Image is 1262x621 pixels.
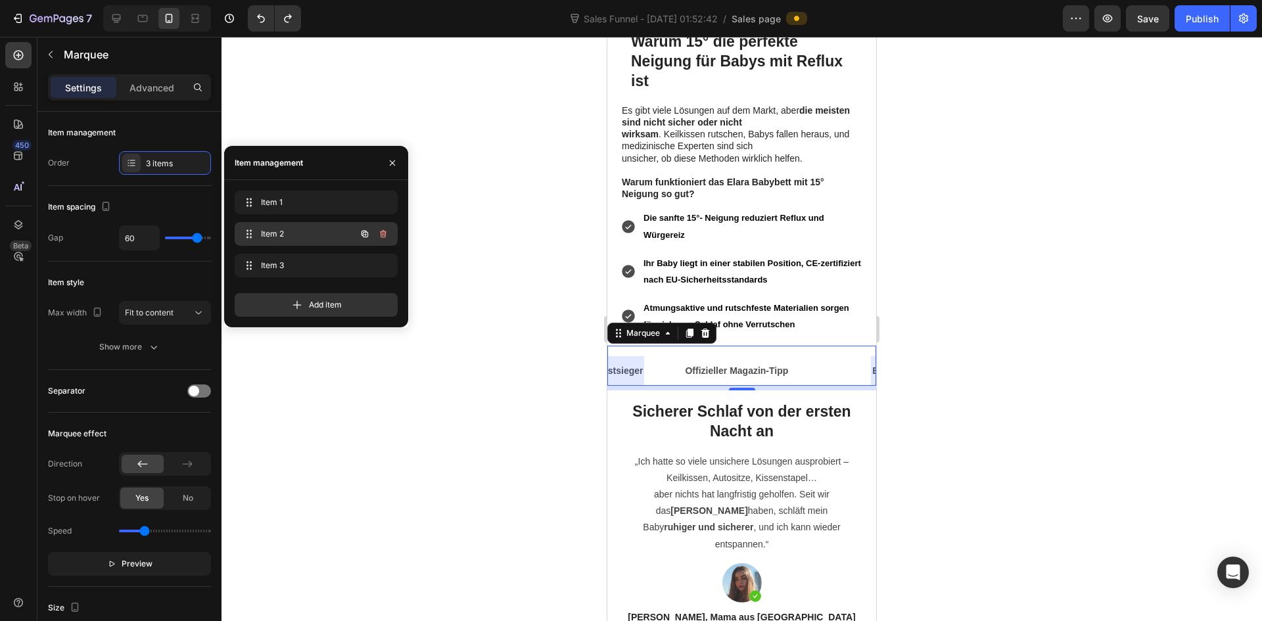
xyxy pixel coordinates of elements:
[723,12,726,26] span: /
[34,216,256,253] div: Rich Text Editor. Editing area: main
[48,492,100,504] div: Stop on hover
[25,366,243,403] strong: Sicherer Schlaf von der ersten Nacht an
[12,140,32,150] div: 450
[146,158,208,170] div: 3 items
[36,221,254,248] strong: Ihr Baby liegt in einer stabilen Position, CE-zertifiziert nach EU-Sicherheitsstandards
[120,226,159,250] input: Auto
[115,526,154,566] img: Alt Image
[5,5,98,32] button: 7
[36,176,217,202] strong: Die sanfte 15°- Neigung reduziert Reflux und Würgereiz
[10,241,32,251] div: Beta
[14,116,254,127] p: unsicher, ob diese Methoden wirklich helfen.
[14,91,254,115] p: . Keilkissen rutschen, Babys fallen heraus, und medizinische Experten sind sich
[48,552,211,576] button: Preview
[1217,557,1249,588] div: Open Intercom Messenger
[86,11,92,26] p: 7
[732,12,781,26] span: Sales page
[1186,12,1219,26] div: Publish
[235,157,303,169] div: Item management
[64,47,206,62] p: Marquee
[1126,5,1169,32] button: Save
[34,261,256,298] div: Rich Text Editor. Editing area: main
[48,198,114,216] div: Item spacing
[48,335,211,359] button: Show more
[48,157,70,169] div: Order
[78,329,181,339] strong: Offizieller Magazin-Tipp
[183,492,193,504] span: No
[48,277,84,288] div: Item style
[34,171,256,208] div: Rich Text Editor. Editing area: main
[48,599,83,617] div: Size
[261,196,366,208] span: Item 1
[48,385,85,397] div: Separator
[48,127,116,139] div: Item management
[48,525,72,537] div: Speed
[48,304,105,322] div: Max width
[581,12,720,26] span: Sales Funnel - [DATE] 01:52:42
[135,492,149,504] span: Yes
[1137,13,1159,24] span: Save
[11,482,258,515] p: Baby , und ich kann wieder entspannen.“
[261,260,366,271] span: Item 3
[14,92,51,103] strong: wirksam
[16,290,55,302] div: Marquee
[248,5,301,32] div: Undo/Redo
[125,308,174,317] span: Fit to content
[14,68,243,91] strong: die meisten sind nicht sicher oder nicht
[99,340,160,354] div: Show more
[11,417,258,449] p: „Ich hatte so viele unsichere Lösungen ausprobiert – Keilkissen, Autositze, Kissenstapel…
[607,37,876,621] iframe: Design area
[14,140,217,162] strong: Warum funktioniert das Elara Babybett mit 15° Neigung so gut?
[11,449,258,482] p: aber nichts hat langfristig geholfen. Seit wir das haben, schläft mein
[122,557,152,570] span: Preview
[261,228,335,240] span: Item 2
[36,266,242,292] strong: Atmungsaktive und rutschfeste Materialien sorgen für sicheren Schlaf ohne Verrutschen
[63,469,140,479] strong: [PERSON_NAME]
[57,485,146,495] strong: ruhiger und sicherer
[48,458,82,470] div: Direction
[1175,5,1230,32] button: Publish
[11,574,258,587] p: [PERSON_NAME], Mama aus [GEOGRAPHIC_DATA]
[14,68,254,91] p: Es gibt viele Lösungen auf dem Markt, aber
[129,81,174,95] p: Advanced
[48,428,106,440] div: Marquee effect
[48,232,63,244] div: Gap
[119,301,211,325] button: Fit to content
[65,81,102,95] p: Settings
[309,299,342,311] span: Add item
